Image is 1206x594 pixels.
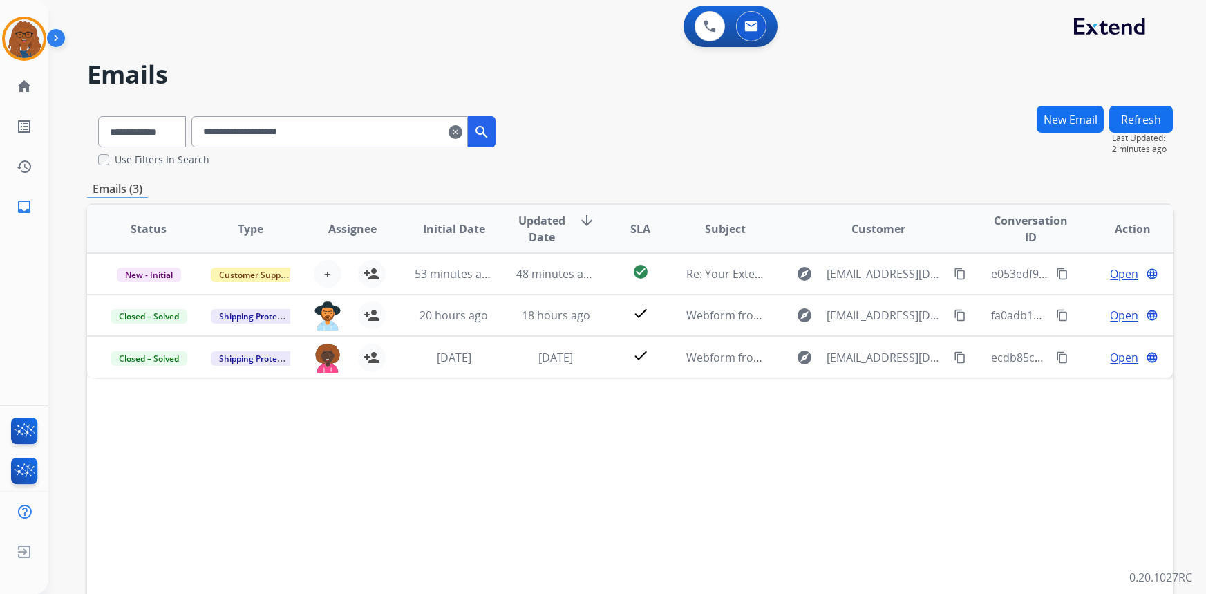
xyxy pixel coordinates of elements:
[632,305,649,322] mat-icon: check
[211,268,301,282] span: Customer Support
[364,307,380,324] mat-icon: person_add
[705,221,746,237] span: Subject
[238,221,263,237] span: Type
[991,212,1070,245] span: Conversation ID
[1129,569,1192,586] p: 0.20.1027RC
[686,350,999,365] span: Webform from [EMAIL_ADDRESS][DOMAIN_NAME] on [DATE]
[516,212,567,245] span: Updated Date
[796,307,813,324] mat-icon: explore
[632,263,649,280] mat-icon: check_circle
[686,266,892,281] span: Re: Your Extend claim is being reviewed
[16,198,32,215] mat-icon: inbox
[449,124,462,140] mat-icon: clear
[578,212,595,229] mat-icon: arrow_downward
[423,221,485,237] span: Initial Date
[314,301,341,331] img: agent-avatar
[1110,349,1138,366] span: Open
[415,266,495,281] span: 53 minutes ago
[1110,307,1138,324] span: Open
[5,19,44,58] img: avatar
[328,221,377,237] span: Assignee
[364,266,380,282] mat-icon: person_add
[1146,309,1158,322] mat-icon: language
[1112,144,1173,155] span: 2 minutes ago
[991,350,1205,365] span: ecdb85c1-d0d0-43d8-b7f5-ca0db473829d
[1109,106,1173,133] button: Refresh
[16,118,32,135] mat-icon: list_alt
[324,266,330,282] span: +
[314,344,341,373] img: agent-avatar
[632,347,649,364] mat-icon: check
[437,350,471,365] span: [DATE]
[538,350,573,365] span: [DATE]
[630,221,650,237] span: SLA
[111,309,187,324] span: Closed – Solved
[522,308,590,323] span: 18 hours ago
[131,221,167,237] span: Status
[796,349,813,366] mat-icon: explore
[314,260,341,288] button: +
[87,61,1173,89] h2: Emails
[473,124,490,140] mat-icon: search
[827,307,947,324] span: [EMAIL_ADDRESS][DOMAIN_NAME]
[1056,351,1068,364] mat-icon: content_copy
[991,308,1202,323] span: fa0adb15-eb68-4dcd-a1ed-0856919f7e36
[796,266,813,282] mat-icon: explore
[111,351,187,366] span: Closed – Solved
[1037,106,1104,133] button: New Email
[851,221,905,237] span: Customer
[115,153,209,167] label: Use Filters In Search
[1056,268,1068,280] mat-icon: content_copy
[1071,205,1173,253] th: Action
[827,349,947,366] span: [EMAIL_ADDRESS][DOMAIN_NAME]
[117,268,181,282] span: New - Initial
[954,268,966,280] mat-icon: content_copy
[16,78,32,95] mat-icon: home
[1110,266,1138,282] span: Open
[686,308,999,323] span: Webform from [EMAIL_ADDRESS][DOMAIN_NAME] on [DATE]
[211,309,305,324] span: Shipping Protection
[1146,268,1158,280] mat-icon: language
[991,266,1193,281] span: e053edf9-f180-41fd-9155-a98ff00d4193
[954,351,966,364] mat-icon: content_copy
[1146,351,1158,364] mat-icon: language
[516,266,596,281] span: 48 minutes ago
[87,180,148,198] p: Emails (3)
[827,266,947,282] span: [EMAIL_ADDRESS][DOMAIN_NAME]
[1056,309,1068,322] mat-icon: content_copy
[16,158,32,175] mat-icon: history
[420,308,488,323] span: 20 hours ago
[1112,133,1173,144] span: Last Updated:
[211,351,305,366] span: Shipping Protection
[364,349,380,366] mat-icon: person_add
[954,309,966,322] mat-icon: content_copy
